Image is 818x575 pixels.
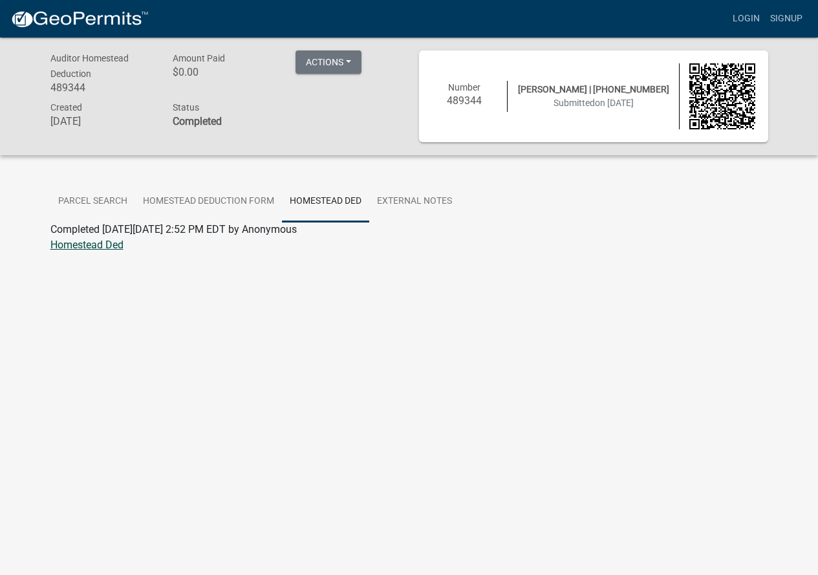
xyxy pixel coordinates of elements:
[765,6,808,31] a: Signup
[173,115,222,127] strong: Completed
[554,98,634,108] span: Submitted on [DATE]
[518,84,669,94] span: [PERSON_NAME] | [PHONE_NUMBER]
[50,115,154,127] h6: [DATE]
[282,181,369,222] a: Homestead Ded
[50,53,129,79] span: Auditor Homestead Deduction
[369,181,460,222] a: External Notes
[135,181,282,222] a: Homestead Deduction Form
[50,181,135,222] a: Parcel search
[727,6,765,31] a: Login
[50,102,82,113] span: Created
[173,66,276,78] h6: $0.00
[50,81,154,94] h6: 489344
[173,102,199,113] span: Status
[173,53,225,63] span: Amount Paid
[432,94,498,107] h6: 489344
[50,223,297,235] span: Completed [DATE][DATE] 2:52 PM EDT by Anonymous
[448,82,480,92] span: Number
[296,50,361,74] button: Actions
[689,63,755,129] img: QR code
[50,239,124,251] a: Homestead Ded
